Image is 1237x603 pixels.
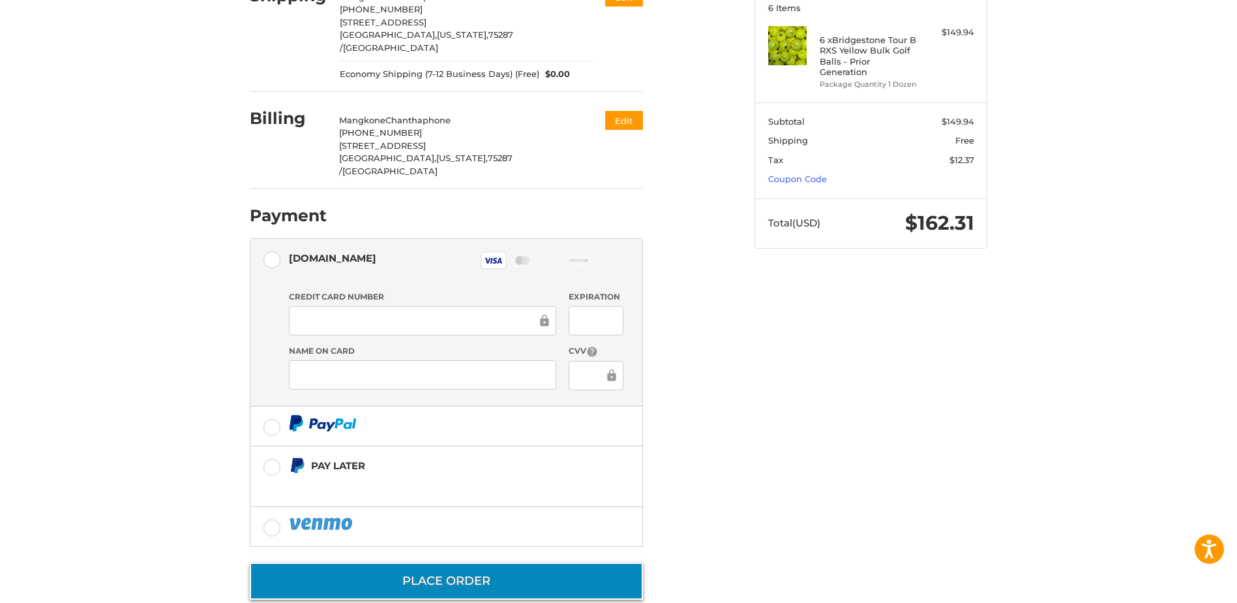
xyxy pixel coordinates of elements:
span: Subtotal [768,116,805,127]
span: [STREET_ADDRESS] [340,17,426,27]
span: [GEOGRAPHIC_DATA], [340,29,437,40]
span: Shipping [768,135,808,146]
span: [GEOGRAPHIC_DATA] [343,42,438,53]
button: Edit [605,111,643,130]
div: $149.94 [923,26,974,39]
span: [US_STATE], [437,29,488,40]
span: Tax [768,155,783,165]
span: [PHONE_NUMBER] [339,127,422,138]
span: $12.37 [949,155,974,165]
span: 75287 / [340,29,513,53]
label: Name on Card [289,345,556,357]
li: Package Quantity 1 Dozen [820,79,919,90]
h4: 6 x Bridgestone Tour B RXS Yellow Bulk Golf Balls - Prior Generation [820,35,919,77]
iframe: PayPal Message 1 [289,479,561,491]
h2: Payment [250,206,327,226]
span: $149.94 [942,116,974,127]
span: [GEOGRAPHIC_DATA], [339,153,436,163]
span: [STREET_ADDRESS] [339,140,426,151]
div: Pay Later [311,455,561,476]
span: [US_STATE], [436,153,488,163]
button: Place Order [250,563,643,600]
span: Total (USD) [768,217,820,229]
h3: 6 Items [768,3,974,13]
span: Mangkone [339,115,385,125]
img: Pay Later icon [289,457,305,474]
span: [GEOGRAPHIC_DATA] [342,166,438,176]
span: Free [955,135,974,146]
a: Coupon Code [768,174,827,184]
span: [PHONE_NUMBER] [340,4,423,14]
img: PayPal icon [289,516,355,532]
div: [DOMAIN_NAME] [289,247,376,269]
label: CVV [569,345,623,358]
span: 75287 / [339,153,513,176]
label: Credit Card Number [289,291,556,303]
span: Economy Shipping (7-12 Business Days) (Free) [340,68,539,81]
label: Expiration [569,291,623,303]
h2: Billing [250,108,326,129]
span: $162.31 [905,211,974,235]
img: PayPal icon [289,415,357,431]
span: $0.00 [539,68,571,81]
span: Chanthaphone [385,115,451,125]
